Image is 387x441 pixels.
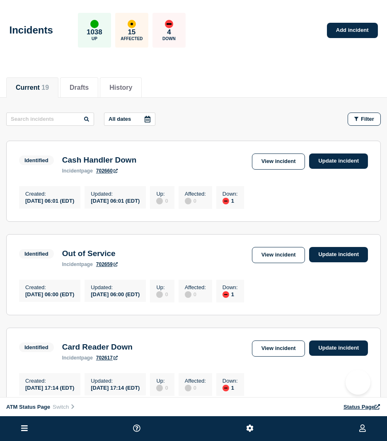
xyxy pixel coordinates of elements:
[309,340,368,356] a: Update incident
[62,168,81,174] span: incident
[156,378,168,384] p: Up :
[96,168,118,174] a: 702660
[223,385,229,391] div: down
[167,28,171,36] p: 4
[162,36,176,41] p: Down
[165,20,173,28] div: down
[62,355,93,361] p: page
[185,385,191,391] div: disabled
[156,284,168,290] p: Up :
[327,23,378,38] a: Add incident
[62,261,81,267] span: incident
[19,343,54,352] span: Identified
[62,355,81,361] span: incident
[91,290,140,297] div: [DATE] 06:00 (EDT)
[223,284,238,290] p: Down :
[223,198,229,204] div: down
[252,247,305,263] a: View incident
[96,261,118,267] a: 702659
[50,403,78,410] button: Switch
[90,20,99,28] div: up
[156,197,168,204] div: 0
[25,384,74,391] div: [DATE] 17:14 (EDT)
[346,370,370,395] iframe: Help Scout Beacon - Open
[156,191,168,197] p: Up :
[185,191,206,197] p: Affected :
[25,290,74,297] div: [DATE] 06:00 (EDT)
[252,153,305,170] a: View incident
[25,197,74,204] div: [DATE] 06:01 (EDT)
[223,291,229,298] div: down
[25,378,74,384] p: Created :
[87,28,102,36] p: 1038
[223,197,238,204] div: 1
[128,28,135,36] p: 15
[361,116,374,122] span: Filter
[185,284,206,290] p: Affected :
[109,84,132,91] button: History
[25,284,74,290] p: Created :
[6,404,50,410] span: ATM Status Page
[185,197,206,204] div: 0
[223,191,238,197] p: Down :
[70,84,89,91] button: Drafts
[185,290,206,298] div: 0
[62,261,93,267] p: page
[19,156,54,165] span: Identified
[91,384,140,391] div: [DATE] 17:14 (EDT)
[252,340,305,357] a: View incident
[223,378,238,384] p: Down :
[121,36,143,41] p: Affected
[62,156,136,165] h3: Cash Handler Down
[19,249,54,259] span: Identified
[223,290,238,298] div: 1
[109,116,131,122] p: All dates
[309,247,368,262] a: Update incident
[6,113,94,126] input: Search incidents
[309,153,368,169] a: Update incident
[16,84,49,91] button: Current 19
[185,291,191,298] div: disabled
[343,404,381,410] a: Status Page
[156,384,168,391] div: 0
[156,291,163,298] div: disabled
[156,385,163,391] div: disabled
[91,284,140,290] p: Updated :
[91,197,140,204] div: [DATE] 06:01 (EDT)
[91,378,140,384] p: Updated :
[223,384,238,391] div: 1
[156,198,163,204] div: disabled
[96,355,118,361] a: 702617
[10,24,53,36] h1: Incidents
[185,384,206,391] div: 0
[25,191,74,197] p: Created :
[128,20,136,28] div: affected
[92,36,97,41] p: Up
[185,378,206,384] p: Affected :
[62,168,93,174] p: page
[62,343,133,352] h3: Card Reader Down
[185,198,191,204] div: disabled
[104,113,155,126] button: All dates
[41,84,49,91] span: 19
[348,113,381,126] button: Filter
[62,249,118,258] h3: Out of Service
[156,290,168,298] div: 0
[91,191,140,197] p: Updated :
